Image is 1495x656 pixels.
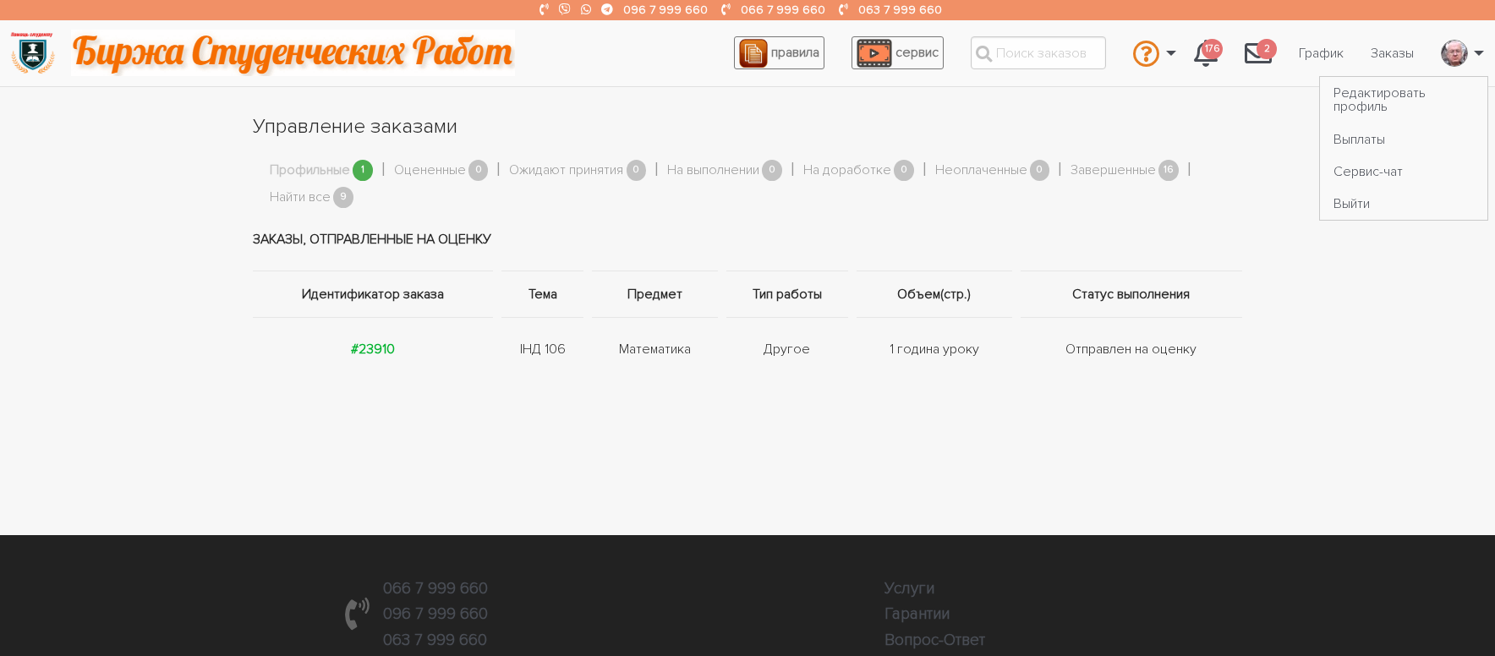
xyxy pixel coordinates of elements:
[739,39,768,68] img: agreement_icon-feca34a61ba7f3d1581b08bc946b2ec1ccb426f67415f344566775c155b7f62c.png
[935,160,1027,182] a: Неоплаченные
[803,160,891,182] a: На доработке
[623,3,708,17] a: 096 7 999 660
[1016,271,1242,318] th: Статус выполнения
[383,578,488,599] a: 066 7 999 660
[884,578,934,599] a: Услуги
[383,604,488,624] a: 096 7 999 660
[852,271,1016,318] th: Объем(стр.)
[394,160,466,182] a: Оцененные
[253,271,497,318] th: Идентификатор заказа
[1320,156,1487,188] a: Сервис-чат
[884,604,950,624] a: Гарантии
[722,271,852,318] th: Тип работы
[734,36,824,69] a: правила
[858,3,942,17] a: 063 7 999 660
[1158,160,1179,181] span: 16
[1180,30,1231,76] a: 176
[1285,37,1357,69] a: График
[9,30,56,76] img: logo-135dea9cf721667cc4ddb0c1795e3ba8b7f362e3d0c04e2cc90b931989920324.png
[1320,77,1487,123] a: Редактировать профиль
[270,187,331,209] a: Найти все
[884,630,985,650] a: Вопрос-Ответ
[1357,37,1427,69] a: Заказы
[1320,188,1487,220] a: Выйти
[1016,318,1242,381] td: Отправлен на оценку
[588,318,722,381] td: Математика
[627,160,647,181] span: 0
[253,208,1242,271] td: Заказы, отправленные на оценку
[270,160,350,182] a: Профильные
[971,36,1106,69] input: Поиск заказов
[1071,160,1156,182] a: Завершенные
[333,187,353,208] span: 9
[497,318,588,381] td: ІНД 106
[253,112,1242,141] h1: Управление заказами
[509,160,623,182] a: Ожидают принятия
[588,271,722,318] th: Предмет
[468,160,489,181] span: 0
[852,36,944,69] a: сервис
[722,318,852,381] td: Другое
[1442,40,1467,67] img: %D0%9C%D0%B0%D0%BB%D0%B0%D1%8F%20%D0%90%D1%80%D0%BD%D0%B0%D1%83%D1%82%D1%81%D0%BA%D0%B0%D1%8F%200...
[741,3,825,17] a: 066 7 999 660
[351,341,395,358] a: #23910
[383,630,487,650] a: 063 7 999 660
[857,39,892,68] img: play_icon-49f7f135c9dc9a03216cfdbccbe1e3994649169d890fb554cedf0eac35a01ba8.png
[1231,30,1285,76] a: 2
[762,160,782,181] span: 0
[1320,123,1487,155] a: Выплаты
[1030,160,1050,181] span: 0
[353,160,373,181] span: 1
[771,44,819,61] span: правила
[894,160,914,181] span: 0
[667,160,759,182] a: На выполнении
[497,271,588,318] th: Тема
[895,44,939,61] span: сервис
[1202,39,1223,60] span: 176
[71,30,515,76] img: motto-2ce64da2796df845c65ce8f9480b9c9d679903764b3ca6da4b6de107518df0fe.gif
[852,318,1016,381] td: 1 година уроку
[1257,39,1277,60] span: 2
